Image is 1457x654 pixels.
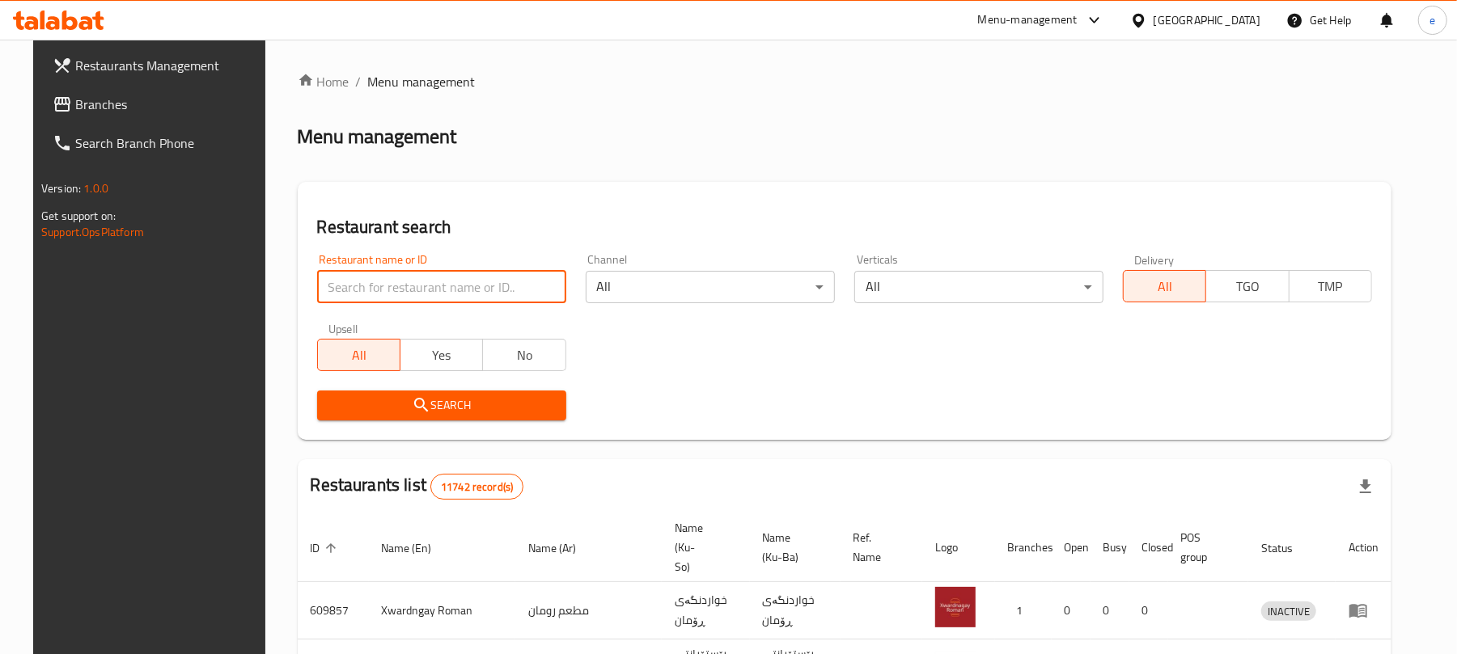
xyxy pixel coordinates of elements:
[298,582,369,639] td: 609857
[528,538,597,558] span: Name (Ar)
[1336,513,1391,582] th: Action
[368,72,476,91] span: Menu management
[763,528,821,567] span: Name (Ku-Ba)
[995,513,1052,582] th: Branches
[1123,270,1206,302] button: All
[1134,254,1175,265] label: Delivery
[40,85,277,124] a: Branches
[1052,582,1091,639] td: 0
[1130,275,1200,298] span: All
[515,582,662,639] td: مطعم رومان
[1261,538,1314,558] span: Status
[1129,582,1168,639] td: 0
[1349,601,1379,620] div: Menu
[482,339,565,371] button: No
[298,72,349,91] a: Home
[41,178,81,199] span: Version:
[935,587,976,627] img: Xwardngay Roman
[324,344,394,367] span: All
[854,271,1103,303] div: All
[41,222,144,243] a: Support.OpsPlatform
[382,538,453,558] span: Name (En)
[853,528,903,567] span: Ref. Name
[489,344,559,367] span: No
[1091,582,1129,639] td: 0
[75,95,264,114] span: Branches
[356,72,362,91] li: /
[75,133,264,153] span: Search Branch Phone
[750,582,841,639] td: خواردنگەی ڕۆمان
[1261,602,1316,621] span: INACTIVE
[328,323,358,334] label: Upsell
[675,518,731,576] span: Name (Ku-So)
[1129,513,1168,582] th: Closed
[330,395,553,416] span: Search
[1213,275,1282,298] span: TGO
[586,271,835,303] div: All
[922,513,995,582] th: Logo
[298,72,1391,91] nav: breadcrumb
[41,205,116,226] span: Get support on:
[1052,513,1091,582] th: Open
[431,479,523,495] span: 11742 record(s)
[298,124,457,150] h2: Menu management
[1296,275,1366,298] span: TMP
[400,339,483,371] button: Yes
[1429,11,1435,29] span: e
[369,582,515,639] td: Xwardngay Roman
[407,344,476,367] span: Yes
[317,271,566,303] input: Search for restaurant name or ID..
[1181,528,1229,567] span: POS group
[40,124,277,162] a: Search Branch Phone
[995,582,1052,639] td: 1
[311,473,524,500] h2: Restaurants list
[1346,467,1385,506] div: Export file
[317,390,566,420] button: Search
[662,582,750,639] td: خواردنگەی ڕۆمان
[430,474,523,500] div: Total records count
[75,56,264,75] span: Restaurants Management
[317,215,1372,239] h2: Restaurant search
[317,339,400,371] button: All
[978,11,1078,30] div: Menu-management
[1091,513,1129,582] th: Busy
[1289,270,1372,302] button: TMP
[1205,270,1289,302] button: TGO
[311,538,341,558] span: ID
[1261,601,1316,621] div: INACTIVE
[83,178,108,199] span: 1.0.0
[1154,11,1260,29] div: [GEOGRAPHIC_DATA]
[40,46,277,85] a: Restaurants Management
